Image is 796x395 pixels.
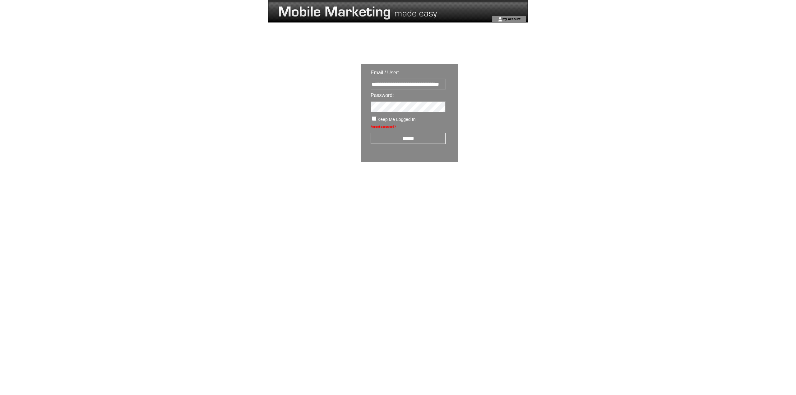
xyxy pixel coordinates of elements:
span: Email / User: [371,70,399,75]
a: Forgot password? [371,125,396,128]
a: my account [502,17,521,21]
span: Password: [371,93,394,98]
span: Keep Me Logged In [377,117,415,122]
img: transparent.png;jsessionid=43F787D44A91098D26DB260D5828AA98 [476,178,507,186]
img: account_icon.gif;jsessionid=43F787D44A91098D26DB260D5828AA98 [498,17,502,22]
